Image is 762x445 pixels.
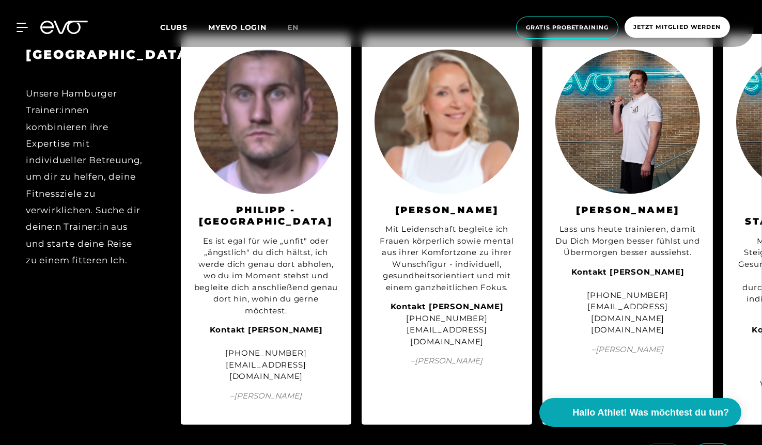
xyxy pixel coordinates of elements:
[572,406,729,420] span: Hallo Athlet! Was möchtest du tun?
[571,267,685,277] strong: Kontakt [PERSON_NAME]
[375,355,519,367] span: – [PERSON_NAME]
[375,301,519,347] div: [PHONE_NUMBER] [EMAIL_ADDRESS][DOMAIN_NAME]
[555,204,700,216] h3: [PERSON_NAME]
[539,398,741,427] button: Hallo Athlet! Was möchtest du tun?
[287,22,311,34] a: en
[160,23,188,32] span: Clubs
[194,50,338,194] img: Philipp
[194,235,338,317] div: Es ist egal für wie „unfit" oder „ängstlich" du dich hältst, ich werde dich genau dort abholen, w...
[634,23,721,31] span: Jetzt Mitglied werden
[375,224,519,293] div: Mit Leidenschaft begleite ich Frauen körperlich sowie mental aus ihrer Komfortzone zu ihrer Wunsc...
[160,22,208,32] a: Clubs
[555,224,700,259] div: Lass uns heute trainieren, damit Du Dich Morgen besser fühlst und Übermorgen besser aussiehst.
[555,344,700,356] span: – [PERSON_NAME]
[194,390,338,402] span: – [PERSON_NAME]
[208,23,267,32] a: MYEVO LOGIN
[194,324,338,383] div: [PHONE_NUMBER] [EMAIL_ADDRESS][DOMAIN_NAME]
[555,266,700,336] div: [PHONE_NUMBER] [EMAIL_ADDRESS][DOMAIN_NAME] [DOMAIN_NAME]
[555,50,700,194] img: Leonard
[391,301,504,311] strong: Kontakt [PERSON_NAME]
[526,23,609,32] span: Gratis Probetraining
[26,85,145,268] div: Unsere Hamburger Trainer:innen kombinieren ihre Expertise mit individueller Betreuung, um dir zu ...
[210,325,323,335] strong: Kontakt [PERSON_NAME]
[287,23,299,32] span: en
[621,17,733,39] a: Jetzt Mitglied werden
[194,204,338,228] h3: Philipp - [GEOGRAPHIC_DATA]
[375,50,519,194] img: Christina
[375,204,519,216] h3: [PERSON_NAME]
[513,17,621,39] a: Gratis Probetraining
